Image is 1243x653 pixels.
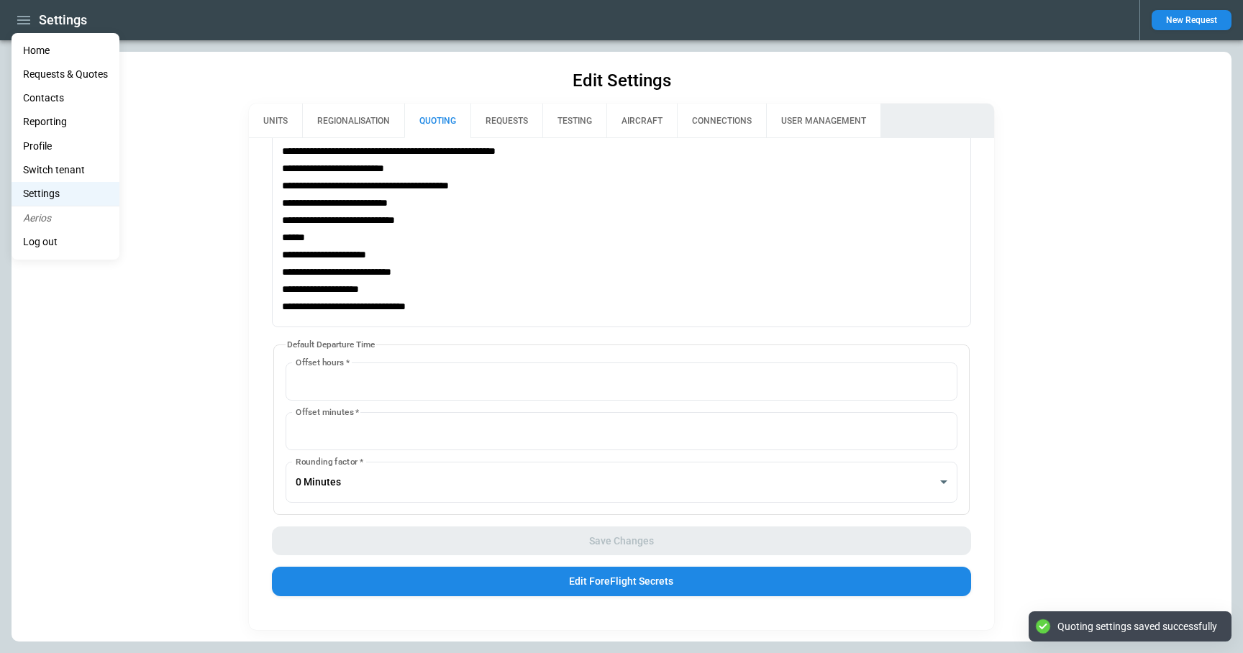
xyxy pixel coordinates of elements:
div: Quoting settings saved successfully [1057,620,1217,633]
a: Reporting [12,110,119,134]
a: Home [12,39,119,63]
a: Settings [12,182,119,206]
li: Aerios [12,206,119,230]
a: Requests & Quotes [12,63,119,86]
li: Log out [12,230,119,254]
li: Switch tenant [12,158,119,182]
a: Profile [12,134,119,158]
a: Contacts [12,86,119,110]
